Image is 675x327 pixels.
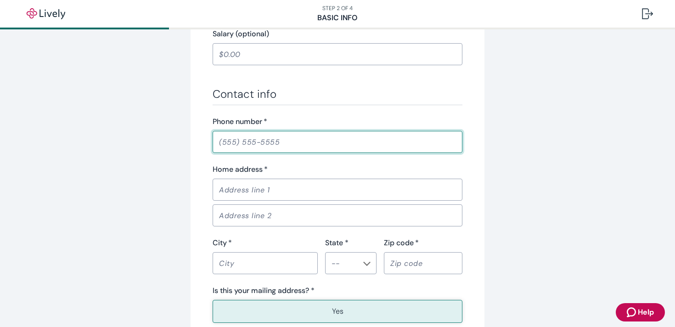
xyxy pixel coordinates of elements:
label: State * [325,237,349,248]
button: Zendesk support iconHelp [616,303,665,321]
img: Lively [20,8,72,19]
input: Zip code [384,254,462,272]
button: Open [362,259,371,268]
h3: Contact info [213,87,462,101]
input: (555) 555-5555 [213,133,462,151]
input: $0.00 [213,45,462,63]
input: Address line 1 [213,180,462,199]
label: Zip code [384,237,419,248]
svg: Chevron icon [363,260,371,267]
input: City [213,254,318,272]
span: Help [638,307,654,318]
input: -- [328,257,359,270]
label: Home address [213,164,268,175]
button: Log out [635,3,660,25]
label: Salary (optional) [213,28,269,39]
p: Yes [332,306,343,317]
svg: Zendesk support icon [627,307,638,318]
button: Yes [213,300,462,323]
label: City [213,237,232,248]
label: Phone number [213,116,267,127]
input: Address line 2 [213,206,462,225]
label: Is this your mailing address? * [213,285,315,296]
